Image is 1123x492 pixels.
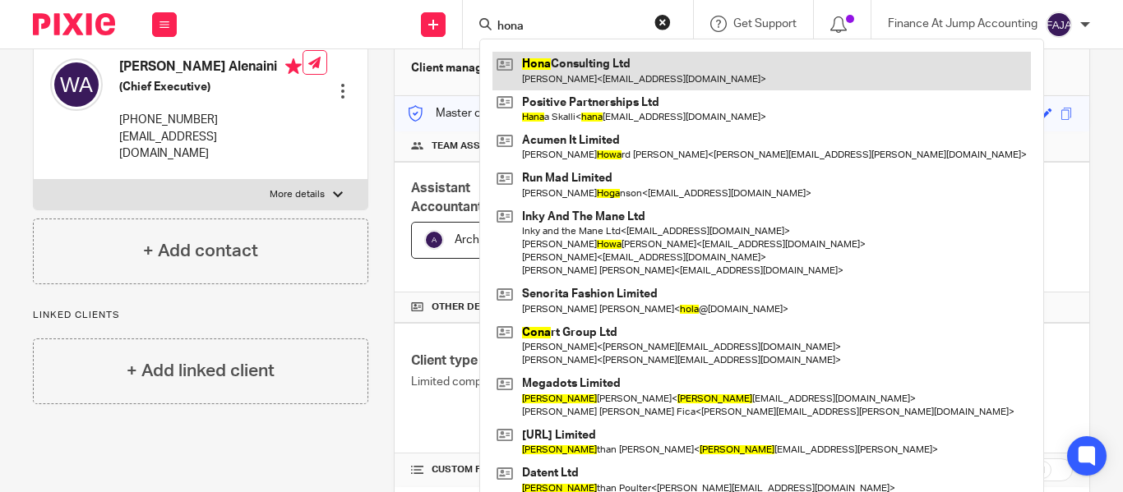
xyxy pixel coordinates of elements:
p: [PHONE_NUMBER] [119,112,303,128]
img: svg%3E [424,230,444,250]
span: Assistant Accountant [411,182,483,214]
h3: Client manager [411,60,494,76]
h4: + Add linked client [127,358,275,384]
img: svg%3E [50,58,103,111]
input: Search [496,20,644,34]
h4: + Add contact [143,238,258,264]
h4: [PERSON_NAME] Alenaini [119,58,303,79]
p: Linked clients [33,309,368,322]
p: More details [270,188,325,201]
button: Clear [654,14,671,30]
p: Limited company [411,374,742,390]
span: Other details [432,301,506,314]
h4: Client type [411,352,742,370]
i: Primary [285,58,302,75]
p: [EMAIL_ADDRESS][DOMAIN_NAME] [119,129,303,163]
span: Team assignments [432,140,529,153]
h4: CUSTOM FIELDS [411,463,742,476]
img: svg%3E [1046,11,1072,38]
span: Get Support [733,18,797,30]
span: Archana S [455,234,507,246]
p: Master code for secure communications and files [407,105,691,122]
img: Pixie [33,13,115,35]
h5: (Chief Executive) [119,79,303,95]
p: Finance At Jump Accounting [888,16,1038,32]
